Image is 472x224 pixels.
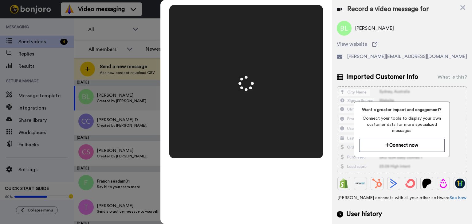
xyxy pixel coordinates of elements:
img: Shopify [339,179,349,188]
img: Drip [439,179,448,188]
span: Imported Customer Info [346,72,418,82]
div: message notification from James, 21h ago. Hi Adam, ​ Boost your Bonjoro view rate with this handy... [9,13,114,33]
button: Connect now [359,139,445,152]
span: View website [337,41,367,48]
img: Ontraport [356,179,365,188]
span: [PERSON_NAME] connects with all your other software [337,195,467,201]
p: Hi [PERSON_NAME], ​ Boost your Bonjoro view rate with this handy guide. Make sure your sending ad... [27,17,106,24]
img: Hubspot [372,179,382,188]
a: See how [450,196,466,200]
img: GoHighLevel [455,179,465,188]
img: ConvertKit [405,179,415,188]
img: Profile image for James [14,18,24,28]
p: Message from James, sent 21h ago [27,24,106,29]
img: ActiveCampaign [389,179,399,188]
span: Connect your tools to display your own customer data for more specialized messages [359,115,445,134]
span: User history [346,210,382,219]
img: Patreon [422,179,432,188]
span: Want a greater impact and engagement? [359,107,445,113]
div: What is this? [438,73,467,81]
a: View website [337,41,467,48]
span: [PERSON_NAME][EMAIL_ADDRESS][DOMAIN_NAME] [347,53,467,60]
